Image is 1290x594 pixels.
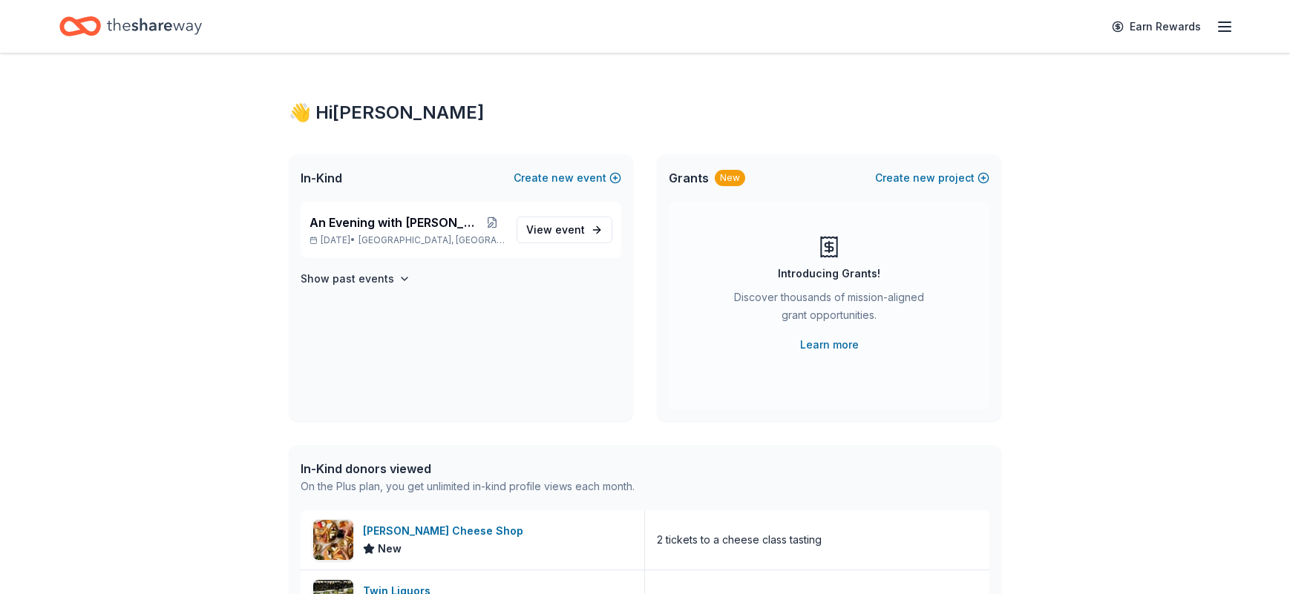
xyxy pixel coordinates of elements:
p: [DATE] • [310,234,505,246]
button: Createnewproject [875,169,989,187]
span: event [555,223,585,236]
a: Home [59,9,202,44]
div: [PERSON_NAME] Cheese Shop [363,522,529,540]
button: Createnewevent [514,169,621,187]
span: [GEOGRAPHIC_DATA], [GEOGRAPHIC_DATA] [358,234,505,246]
img: Image for Antonelli's Cheese Shop [313,520,353,560]
div: Introducing Grants! [778,265,880,283]
div: On the Plus plan, you get unlimited in-kind profile views each month. [301,478,635,495]
span: View [526,221,585,239]
div: In-Kind donors viewed [301,460,635,478]
span: An Evening with [PERSON_NAME] [310,214,479,231]
a: Earn Rewards [1103,13,1210,40]
div: 2 tickets to a cheese class tasting [657,531,822,549]
div: 👋 Hi [PERSON_NAME] [289,101,1001,125]
a: Learn more [800,336,859,354]
button: Show past events [301,270,410,288]
div: New [715,170,745,186]
span: In-Kind [301,169,342,187]
span: new [551,169,574,187]
span: Grants [669,169,709,187]
a: View event [517,217,612,243]
span: new [913,169,935,187]
span: New [378,540,402,558]
div: Discover thousands of mission-aligned grant opportunities. [728,288,930,330]
h4: Show past events [301,270,394,288]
